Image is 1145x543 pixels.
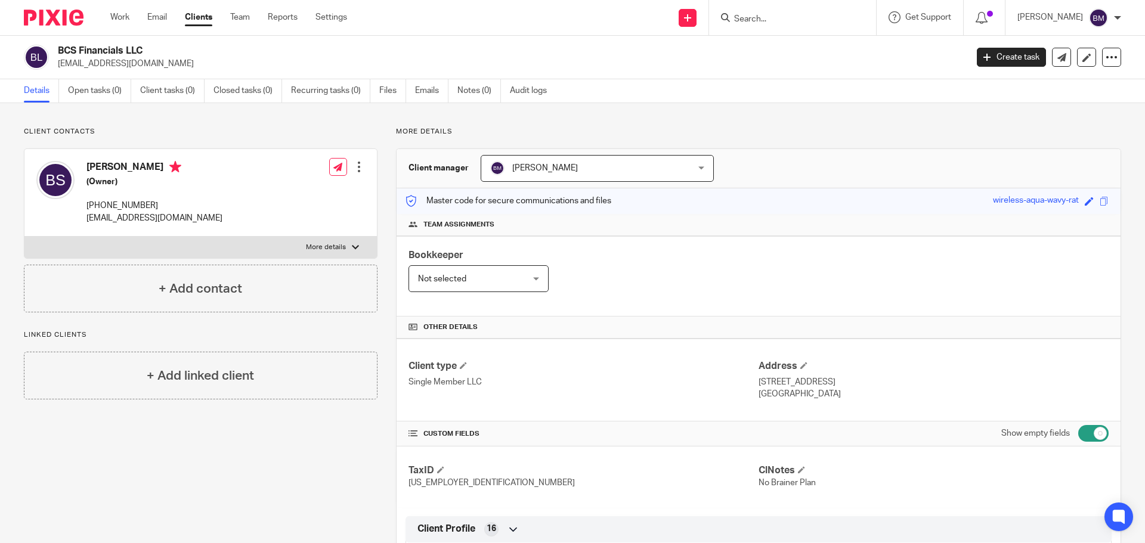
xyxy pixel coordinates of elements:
i: Primary [169,161,181,173]
p: [PERSON_NAME] [1017,11,1083,23]
a: Email [147,11,167,23]
span: [PERSON_NAME] [512,164,578,172]
h5: (Owner) [86,176,222,188]
h4: CUSTOM FIELDS [409,429,759,439]
span: No Brainer Plan [759,479,816,487]
span: Client Profile [417,523,475,535]
p: [PHONE_NUMBER] [86,200,222,212]
p: Linked clients [24,330,377,340]
span: Not selected [418,275,466,283]
p: [GEOGRAPHIC_DATA] [759,388,1109,400]
span: Team assignments [423,220,494,229]
h4: Client type [409,360,759,373]
img: svg%3E [24,45,49,70]
label: Show empty fields [1001,427,1070,439]
a: Emails [415,79,448,103]
p: More details [396,127,1121,136]
a: Files [379,79,406,103]
h4: + Add linked client [147,367,254,385]
p: [STREET_ADDRESS] [759,376,1109,388]
a: Details [24,79,59,103]
h4: TaxID [409,464,759,477]
h4: Address [759,360,1109,373]
a: Create task [977,48,1046,67]
span: [US_EMPLOYER_IDENTIFICATION_NUMBER] [409,479,575,487]
span: Bookkeeper [409,250,463,260]
a: Client tasks (0) [140,79,205,103]
input: Search [733,14,840,25]
h4: + Add contact [159,280,242,298]
a: Reports [268,11,298,23]
a: Recurring tasks (0) [291,79,370,103]
p: Client contacts [24,127,377,136]
a: Settings [315,11,347,23]
div: wireless-aqua-wavy-rat [993,194,1079,208]
a: Closed tasks (0) [213,79,282,103]
a: Team [230,11,250,23]
a: Clients [185,11,212,23]
a: Open tasks (0) [68,79,131,103]
img: svg%3E [490,161,505,175]
p: Master code for secure communications and files [406,195,611,207]
h4: [PERSON_NAME] [86,161,222,176]
span: Get Support [905,13,951,21]
img: svg%3E [36,161,75,199]
span: 16 [487,523,496,535]
p: [EMAIL_ADDRESS][DOMAIN_NAME] [86,212,222,224]
p: [EMAIL_ADDRESS][DOMAIN_NAME] [58,58,959,70]
img: Pixie [24,10,83,26]
img: svg%3E [1089,8,1108,27]
p: More details [306,243,346,252]
h2: BCS Financials LLC [58,45,779,57]
h3: Client manager [409,162,469,174]
h4: ClNotes [759,464,1109,477]
span: Other details [423,322,478,332]
p: Single Member LLC [409,376,759,388]
a: Notes (0) [457,79,501,103]
a: Audit logs [510,79,556,103]
a: Work [110,11,129,23]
